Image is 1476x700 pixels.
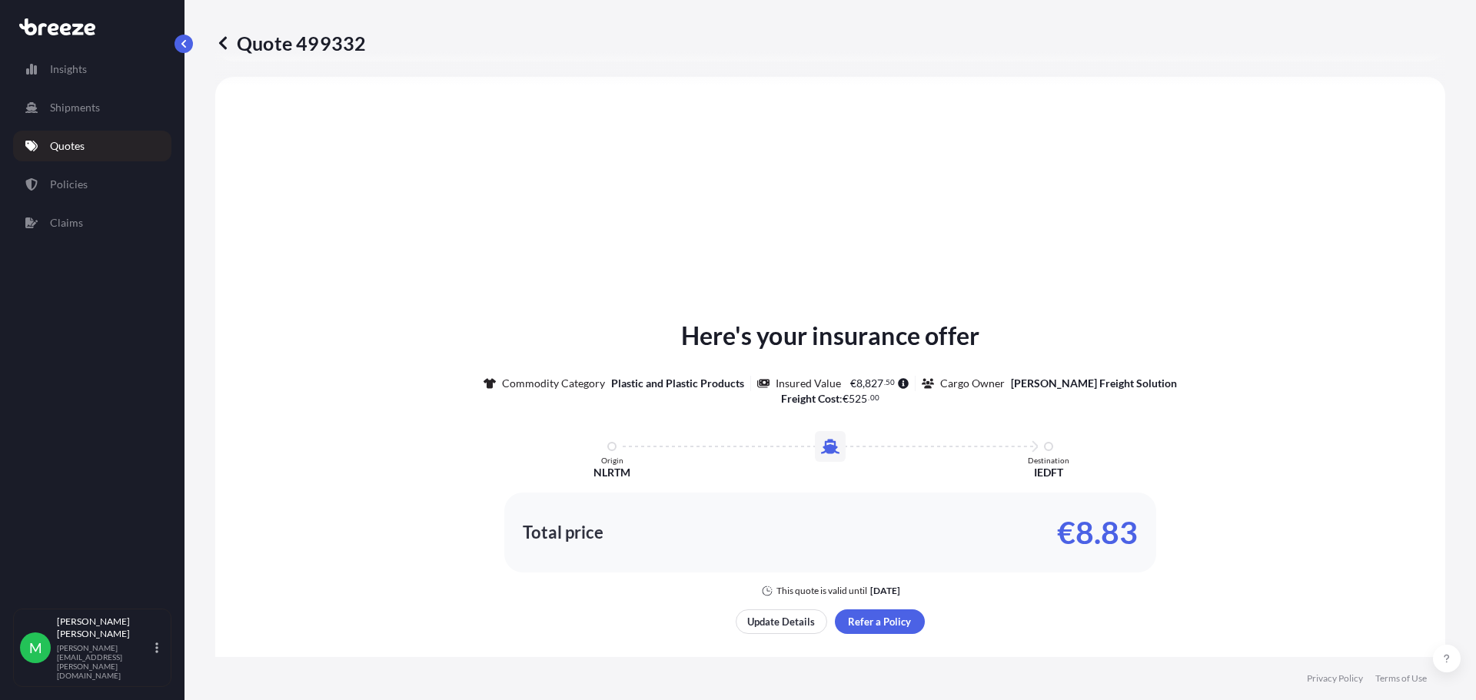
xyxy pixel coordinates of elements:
span: 00 [870,395,879,400]
p: [PERSON_NAME][EMAIL_ADDRESS][PERSON_NAME][DOMAIN_NAME] [57,643,152,680]
p: [PERSON_NAME] [PERSON_NAME] [57,615,152,640]
p: Here's your insurance offer [681,317,979,354]
a: Privacy Policy [1307,672,1363,685]
p: Destination [1028,456,1069,465]
p: Insured Value [776,376,841,391]
p: Quotes [50,138,85,154]
p: [PERSON_NAME] Freight Solution [1011,376,1177,391]
p: Quote 499332 [215,31,366,55]
button: Refer a Policy [835,609,925,634]
span: € [843,393,849,404]
a: Insights [13,54,171,85]
p: Total price [523,525,603,540]
p: Claims [50,215,83,231]
span: 50 [886,380,895,385]
p: [DATE] [870,585,900,597]
p: Refer a Policy [848,614,911,629]
p: Origin [601,456,623,465]
span: 525 [849,393,867,404]
span: € [850,378,856,389]
p: This quote is valid until [776,585,867,597]
span: , [863,378,865,389]
p: Plastic and Plastic Products [611,376,744,391]
p: Commodity Category [502,376,605,391]
p: : [781,391,879,406]
p: Shipments [50,100,100,115]
p: Policies [50,177,88,192]
span: M [29,640,42,655]
button: Update Details [736,609,827,634]
span: 8 [856,378,863,389]
a: Quotes [13,131,171,161]
a: Terms of Use [1375,672,1427,685]
p: €8.83 [1057,520,1138,545]
p: IEDFT [1034,465,1063,480]
a: Shipments [13,92,171,123]
b: Freight Cost [781,392,839,405]
a: Policies [13,169,171,200]
span: 827 [865,378,883,389]
p: Cargo Owner [940,376,1005,391]
span: . [868,395,869,400]
p: NLRTM [593,465,630,480]
p: Insights [50,61,87,77]
a: Claims [13,207,171,238]
span: . [884,380,886,385]
p: Update Details [747,614,815,629]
